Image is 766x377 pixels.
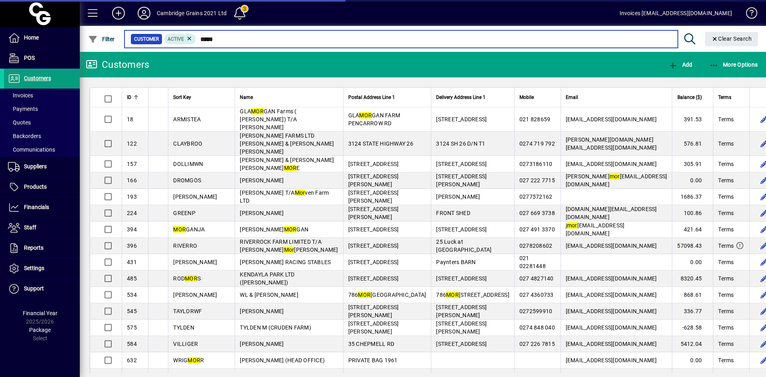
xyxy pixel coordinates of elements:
td: 0.00 [672,254,713,270]
em: Mor [295,189,305,196]
span: 027 4827140 [519,275,554,282]
span: 027 226 7815 [519,341,555,347]
button: Add [666,57,694,72]
span: [STREET_ADDRESS] [348,161,399,167]
span: 027 222 7715 [519,177,555,184]
span: Terms [718,242,734,250]
span: Customer [134,35,159,43]
span: [STREET_ADDRESS] [436,275,487,282]
span: Support [24,285,44,292]
a: Backorders [4,129,80,143]
span: 394 [127,226,137,233]
td: 5412.04 [672,336,713,352]
span: Communications [8,146,55,153]
div: Email [566,93,667,102]
span: Email [566,93,578,102]
span: 575 [127,324,137,331]
span: Balance ($) [677,93,702,102]
td: 391.53 [672,107,713,132]
em: mor [567,222,577,229]
a: POS [4,48,80,68]
span: Financial Year [23,310,57,316]
button: Profile [131,6,157,20]
td: 336.77 [672,303,713,320]
span: Delivery Address Line 1 [436,93,486,102]
span: [PERSON_NAME] [173,259,217,265]
span: [PERSON_NAME] [173,193,217,200]
span: Terms [718,193,734,201]
span: [PERSON_NAME] RACING STABLES [240,259,331,265]
em: MOR [359,112,372,118]
span: 0274 848 040 [519,324,555,331]
a: Products [4,177,80,197]
span: Financials [24,204,49,210]
div: Name [240,93,338,102]
span: j [EMAIL_ADDRESS][DOMAIN_NAME] [566,222,625,237]
div: Mobile [519,93,556,102]
div: Invoices [EMAIL_ADDRESS][DOMAIN_NAME] [620,7,732,20]
span: [STREET_ADDRESS] [348,243,399,249]
span: 166 [127,177,137,184]
span: 18 [127,116,134,122]
span: 485 [127,275,137,282]
span: Package [29,327,51,333]
td: 868.61 [672,287,713,303]
span: [STREET_ADDRESS][PERSON_NAME] [436,304,487,318]
a: Communications [4,143,80,156]
span: Postal Address Line 1 [348,93,395,102]
span: 021 828659 [519,116,551,122]
span: Terms [718,307,734,315]
span: TYLDEN [173,324,194,331]
span: WL & [PERSON_NAME] [240,292,298,298]
span: [STREET_ADDRESS] [436,341,487,347]
span: Staff [24,224,36,231]
span: RIVERROCK FARM LIMITED T/A [PERSON_NAME] [PERSON_NAME] [240,239,338,253]
span: [PERSON_NAME] GAN [240,226,308,233]
span: [EMAIL_ADDRESS][DOMAIN_NAME] [566,243,657,249]
span: [EMAIL_ADDRESS][DOMAIN_NAME] [566,275,657,282]
span: [PERSON_NAME] [EMAIL_ADDRESS][DOMAIN_NAME] [566,173,667,188]
span: PRIVATE BAG 1961 [348,357,398,363]
em: Mor [284,247,294,253]
span: 0272599910 [519,308,553,314]
span: FRONT SHED [436,210,470,216]
span: RIVERRO [173,243,197,249]
span: [STREET_ADDRESS][PERSON_NAME] [348,173,399,188]
td: 1686.37 [672,189,713,205]
span: Suppliers [24,163,47,170]
span: 3124 STATE HIGHWAY 26 [348,140,413,147]
span: Backorders [8,133,41,139]
span: Customers [24,75,51,81]
span: 027 669 3738 [519,210,555,216]
span: TYLDEN M (CRUDEN FARM) [240,324,311,331]
span: DROMGOS [173,177,201,184]
span: ROD S [173,275,201,282]
span: [PERSON_NAME] (HEAD OFFICE) [240,357,325,363]
span: [PERSON_NAME] [240,177,284,184]
button: More Options [707,57,760,72]
span: [STREET_ADDRESS] [436,161,487,167]
td: 421.64 [672,221,713,238]
a: Support [4,279,80,299]
span: Settings [24,265,44,271]
span: Active [168,36,184,42]
span: Quotes [8,119,31,126]
em: mor [610,173,620,180]
span: ID [127,93,131,102]
span: [EMAIL_ADDRESS][DOMAIN_NAME] [566,292,657,298]
span: 157 [127,161,137,167]
span: Terms [718,140,734,148]
span: 122 [127,140,137,147]
td: 100.86 [672,205,713,221]
em: MOR [358,292,371,298]
span: 193 [127,193,137,200]
a: Settings [4,259,80,278]
span: [STREET_ADDRESS][PERSON_NAME] [348,189,399,204]
span: GLA GAN FARM PENCARROW RD [348,112,401,126]
span: Terms [718,176,734,184]
span: [EMAIL_ADDRESS][DOMAIN_NAME] [566,116,657,122]
span: [STREET_ADDRESS] [348,226,399,233]
span: [STREET_ADDRESS][PERSON_NAME] [436,320,487,335]
span: 25 Luck at [GEOGRAPHIC_DATA] [436,239,492,253]
a: Financials [4,197,80,217]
